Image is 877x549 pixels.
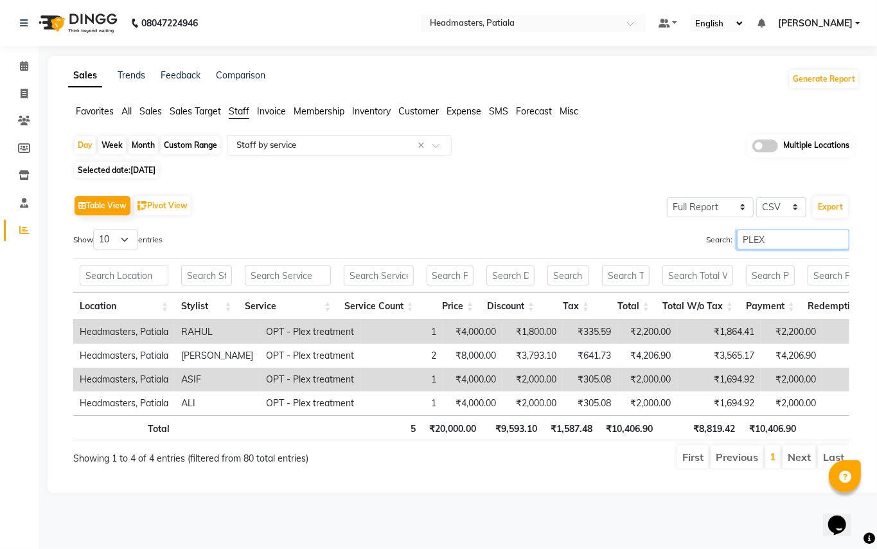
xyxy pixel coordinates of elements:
[443,368,502,392] td: ₹4,000.00
[141,5,198,41] b: 08047224946
[617,344,677,368] td: ₹4,206.90
[360,368,443,392] td: 1
[175,320,260,344] td: RAHUL
[483,415,544,440] th: ₹9,593.10
[229,105,249,117] span: Staff
[257,105,286,117] span: Invoice
[128,136,158,154] div: Month
[541,292,596,320] th: Tax: activate to sort column ascending
[486,265,535,285] input: Search Discount
[502,320,563,344] td: ₹1,800.00
[418,139,429,152] span: Clear all
[560,105,578,117] span: Misc
[73,292,175,320] th: Location: activate to sort column ascending
[813,196,848,218] button: Export
[73,368,175,392] td: Headmasters, Patiala
[443,344,502,368] td: ₹8,000.00
[340,415,422,440] th: 5
[443,392,502,415] td: ₹4,000.00
[547,265,589,285] input: Search Tax
[170,105,221,117] span: Sales Target
[544,415,599,440] th: ₹1,587.48
[98,136,126,154] div: Week
[783,139,849,152] span: Multiple Locations
[427,265,474,285] input: Search Price
[161,69,200,81] a: Feedback
[823,498,864,536] iframe: chat widget
[617,368,677,392] td: ₹2,000.00
[118,69,145,81] a: Trends
[216,69,265,81] a: Comparison
[761,344,822,368] td: ₹4,206.90
[617,392,677,415] td: ₹2,000.00
[617,320,677,344] td: ₹2,200.00
[260,320,360,344] td: OPT - Plex treatment
[137,201,147,211] img: pivot.png
[73,392,175,415] td: Headmasters, Patiala
[73,444,385,465] div: Showing 1 to 4 of 4 entries (filtered from 80 total entries)
[706,230,849,249] label: Search:
[741,415,802,440] th: ₹10,406.90
[778,17,853,30] span: [PERSON_NAME]
[790,70,858,88] button: Generate Report
[360,392,443,415] td: 1
[563,392,617,415] td: ₹305.08
[677,344,761,368] td: ₹3,565.17
[181,265,231,285] input: Search Stylist
[344,265,413,285] input: Search Service Count
[740,292,801,320] th: Payment: activate to sort column ascending
[73,230,163,249] label: Show entries
[516,105,552,117] span: Forecast
[502,392,563,415] td: ₹2,000.00
[130,165,155,175] span: [DATE]
[360,344,443,368] td: 2
[662,265,733,285] input: Search Total W/o Tax
[75,162,159,178] span: Selected date:
[294,105,344,117] span: Membership
[352,105,391,117] span: Inventory
[33,5,121,41] img: logo
[360,320,443,344] td: 1
[502,344,563,368] td: ₹3,793.10
[443,320,502,344] td: ₹4,000.00
[175,368,260,392] td: ASIF
[677,392,761,415] td: ₹1,694.92
[677,368,761,392] td: ₹1,694.92
[599,415,659,440] th: ₹10,406.90
[245,265,332,285] input: Search Service
[75,196,130,215] button: Table View
[260,392,360,415] td: OPT - Plex treatment
[656,292,740,320] th: Total W/o Tax: activate to sort column ascending
[337,292,420,320] th: Service Count: activate to sort column ascending
[121,105,132,117] span: All
[659,415,741,440] th: ₹8,819.42
[761,392,822,415] td: ₹2,000.00
[420,292,481,320] th: Price: activate to sort column ascending
[73,415,176,440] th: Total
[563,320,617,344] td: ₹335.59
[68,64,102,87] a: Sales
[761,368,822,392] td: ₹2,000.00
[602,265,650,285] input: Search Total
[260,344,360,368] td: OPT - Plex treatment
[175,392,260,415] td: ALI
[80,265,168,285] input: Search Location
[770,450,776,463] a: 1
[238,292,338,320] th: Service: activate to sort column ascending
[596,292,656,320] th: Total: activate to sort column ascending
[398,105,439,117] span: Customer
[75,136,96,154] div: Day
[502,368,563,392] td: ₹2,000.00
[746,265,795,285] input: Search Payment
[161,136,220,154] div: Custom Range
[489,105,508,117] span: SMS
[801,292,877,320] th: Redemption: activate to sort column ascending
[139,105,162,117] span: Sales
[175,292,238,320] th: Stylist: activate to sort column ascending
[134,196,191,215] button: Pivot View
[563,368,617,392] td: ₹305.08
[93,230,138,249] select: Showentries
[73,320,175,344] td: Headmasters, Patiala
[737,230,849,249] input: Search:
[73,344,175,368] td: Headmasters, Patiala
